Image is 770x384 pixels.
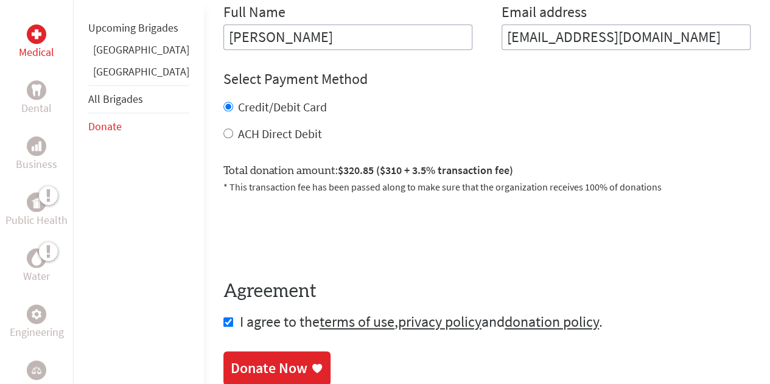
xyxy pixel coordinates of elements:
div: Water [27,248,46,268]
a: BusinessBusiness [16,136,57,173]
label: Full Name [223,2,285,24]
p: Public Health [5,212,68,229]
label: Total donation amount: [223,162,513,180]
a: DentalDental [21,80,52,117]
span: I agree to the , and . [240,312,603,331]
p: Engineering [10,324,64,341]
iframe: reCAPTCHA [223,209,408,256]
span: $320.85 ($310 + 3.5% transaction fee) [338,163,513,177]
h4: Agreement [223,281,751,302]
li: Donate [88,113,189,140]
a: [GEOGRAPHIC_DATA] [93,65,189,79]
a: Upcoming Brigades [88,21,178,35]
div: Business [27,136,46,156]
a: Donate [88,119,122,133]
div: Dental [27,80,46,100]
img: Engineering [32,309,41,319]
p: * This transaction fee has been passed along to make sure that the organization receives 100% of ... [223,180,751,194]
div: Engineering [27,304,46,324]
div: Donate Now [231,358,307,378]
img: Dental [32,84,41,96]
img: Water [32,251,41,265]
div: Legal Empowerment [27,360,46,380]
a: [GEOGRAPHIC_DATA] [93,43,189,57]
a: donation policy [505,312,599,331]
img: Public Health [32,196,41,208]
a: privacy policy [398,312,481,331]
label: Email address [502,2,587,24]
a: All Brigades [88,92,143,106]
a: WaterWater [23,248,50,285]
a: EngineeringEngineering [10,304,64,341]
li: Upcoming Brigades [88,15,189,41]
img: Legal Empowerment [32,366,41,374]
input: Your Email [502,24,751,50]
li: Panama [88,63,189,85]
img: Business [32,141,41,151]
p: Business [16,156,57,173]
li: Ghana [88,41,189,63]
label: Credit/Debit Card [238,99,327,114]
img: Medical [32,29,41,39]
p: Water [23,268,50,285]
input: Enter Full Name [223,24,472,50]
a: terms of use [320,312,394,331]
p: Medical [19,44,54,61]
div: Medical [27,24,46,44]
p: Dental [21,100,52,117]
label: ACH Direct Debit [238,126,322,141]
a: Public HealthPublic Health [5,192,68,229]
a: MedicalMedical [19,24,54,61]
div: Public Health [27,192,46,212]
li: All Brigades [88,85,189,113]
h4: Select Payment Method [223,69,751,89]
